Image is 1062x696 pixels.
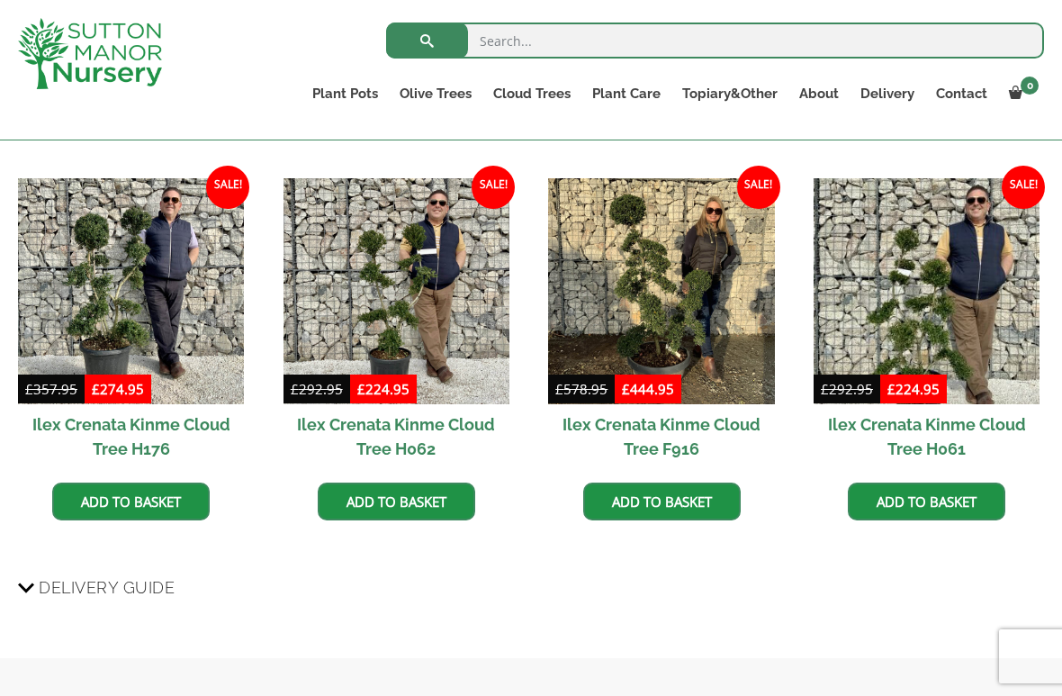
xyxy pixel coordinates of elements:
span: £ [25,380,33,398]
span: £ [357,380,365,398]
a: Cloud Trees [482,81,581,106]
a: Add to basket: “Ilex Crenata Kinme Cloud Tree H061” [848,483,1005,520]
a: 0 [998,81,1044,106]
span: £ [887,380,895,398]
a: Sale! Ilex Crenata Kinme Cloud Tree H176 [18,178,244,469]
a: Plant Pots [301,81,389,106]
bdi: 578.95 [555,380,607,398]
bdi: 224.95 [357,380,409,398]
span: £ [821,380,829,398]
h2: Ilex Crenata Kinme Cloud Tree H062 [283,404,509,469]
a: Add to basket: “Ilex Crenata Kinme Cloud Tree H176” [52,483,210,520]
a: Sale! Ilex Crenata Kinme Cloud Tree F916 [548,178,774,469]
bdi: 292.95 [291,380,343,398]
a: Topiary&Other [671,81,788,106]
bdi: 224.95 [887,380,940,398]
h2: Ilex Crenata Kinme Cloud Tree H061 [814,404,1039,469]
span: 0 [1021,77,1039,95]
h2: Ilex Crenata Kinme Cloud Tree H176 [18,404,244,469]
img: Ilex Crenata Kinme Cloud Tree H061 [814,178,1039,404]
img: Ilex Crenata Kinme Cloud Tree H176 [18,178,244,404]
bdi: 357.95 [25,380,77,398]
a: Plant Care [581,81,671,106]
a: Add to basket: “Ilex Crenata Kinme Cloud Tree H062” [318,483,475,520]
span: £ [291,380,299,398]
bdi: 444.95 [622,380,674,398]
a: Olive Trees [389,81,482,106]
span: Delivery Guide [39,571,175,604]
img: logo [18,18,162,89]
span: £ [555,380,563,398]
a: Sale! Ilex Crenata Kinme Cloud Tree H061 [814,178,1039,469]
span: Sale! [472,166,515,209]
input: Search... [386,23,1044,59]
h2: Ilex Crenata Kinme Cloud Tree F916 [548,404,774,469]
span: £ [622,380,630,398]
bdi: 274.95 [92,380,144,398]
span: Sale! [737,166,780,209]
span: Sale! [1002,166,1045,209]
a: About [788,81,850,106]
span: Sale! [206,166,249,209]
a: Sale! Ilex Crenata Kinme Cloud Tree H062 [283,178,509,469]
a: Contact [925,81,998,106]
img: Ilex Crenata Kinme Cloud Tree H062 [283,178,509,404]
a: Add to basket: “Ilex Crenata Kinme Cloud Tree F916” [583,483,741,520]
img: Ilex Crenata Kinme Cloud Tree F916 [548,178,774,404]
span: £ [92,380,100,398]
bdi: 292.95 [821,380,873,398]
a: Delivery [850,81,925,106]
